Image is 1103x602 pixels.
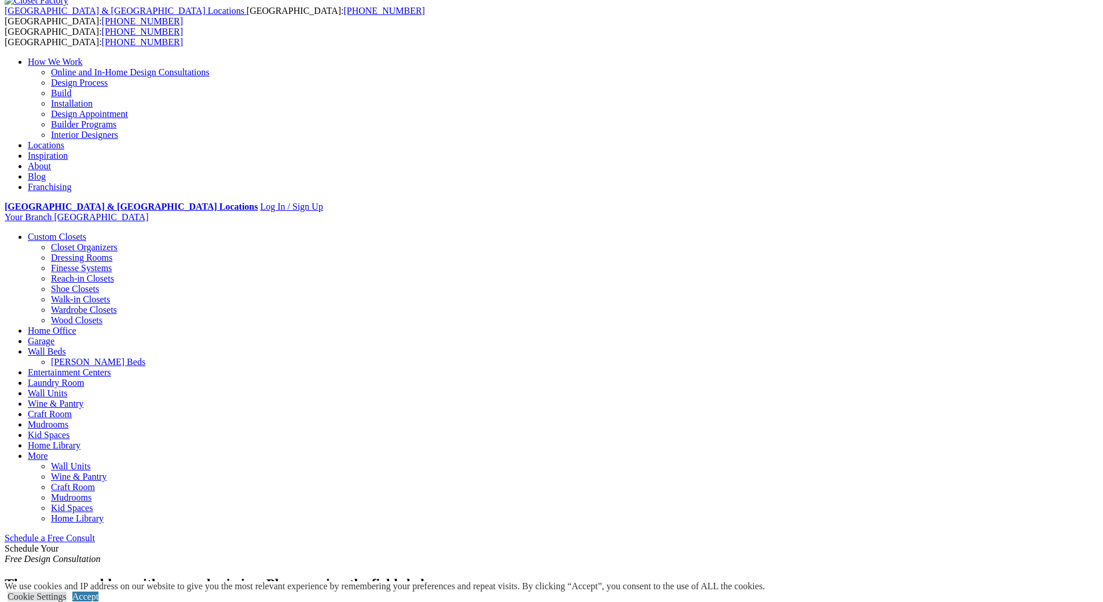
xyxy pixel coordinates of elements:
a: Craft Room [51,482,95,492]
h2: There was a problem with your submission. Please review the fields below. [5,576,1098,592]
a: Wine & Pantry [28,399,83,408]
a: Log In / Sign Up [260,202,323,211]
a: More menu text will display only on big screen [28,451,48,461]
a: How We Work [28,57,83,67]
div: We use cookies and IP address on our website to give you the most relevant experience by remember... [5,581,765,592]
a: Interior Designers [51,130,118,140]
em: Free Design Consultation [5,554,101,564]
a: Mudrooms [28,419,68,429]
span: [GEOGRAPHIC_DATA]: [GEOGRAPHIC_DATA]: [5,6,425,26]
a: Cookie Settings [8,592,67,601]
a: [GEOGRAPHIC_DATA] & [GEOGRAPHIC_DATA] Locations [5,6,247,16]
a: Wardrobe Closets [51,305,117,315]
a: Home Library [28,440,80,450]
a: Wall Units [51,461,90,471]
a: Shoe Closets [51,284,99,294]
a: Inspiration [28,151,68,160]
a: Entertainment Centers [28,367,111,377]
a: Mudrooms [51,492,91,502]
a: Closet Organizers [51,242,118,252]
a: Accept [72,592,98,601]
a: Dressing Rooms [51,253,112,262]
a: Garage [28,336,54,346]
a: [PHONE_NUMBER] [102,16,183,26]
span: Your Branch [5,212,52,222]
a: [PHONE_NUMBER] [343,6,424,16]
a: [GEOGRAPHIC_DATA] & [GEOGRAPHIC_DATA] Locations [5,202,258,211]
a: Design Appointment [51,109,128,119]
a: Wall Units [28,388,67,398]
a: Build [51,88,72,98]
a: Custom Closets [28,232,86,242]
a: Your Branch [GEOGRAPHIC_DATA] [5,212,149,222]
a: Reach-in Closets [51,273,114,283]
a: Builder Programs [51,119,116,129]
a: Walk-in Closets [51,294,110,304]
a: Home Library [51,513,104,523]
a: Locations [28,140,64,150]
a: Design Process [51,78,108,87]
a: Wine & Pantry [51,472,107,481]
a: Finesse Systems [51,263,112,273]
a: Laundry Room [28,378,84,388]
a: Franchising [28,182,72,192]
a: Blog [28,172,46,181]
span: [GEOGRAPHIC_DATA]: [GEOGRAPHIC_DATA]: [5,27,183,47]
a: Kid Spaces [51,503,93,513]
span: [GEOGRAPHIC_DATA] [54,212,148,222]
a: Wood Closets [51,315,102,325]
a: Schedule a Free Consult (opens a dropdown menu) [5,533,95,543]
a: [PHONE_NUMBER] [102,27,183,37]
span: Schedule Your [5,543,101,564]
a: Craft Room [28,409,72,419]
a: Kid Spaces [28,430,69,440]
a: Wall Beds [28,346,66,356]
a: [PERSON_NAME] Beds [51,357,145,367]
a: Home Office [28,326,76,335]
a: About [28,161,51,171]
a: [PHONE_NUMBER] [102,37,183,47]
a: Installation [51,98,93,108]
a: Online and In-Home Design Consultations [51,67,210,77]
span: [GEOGRAPHIC_DATA] & [GEOGRAPHIC_DATA] Locations [5,6,244,16]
